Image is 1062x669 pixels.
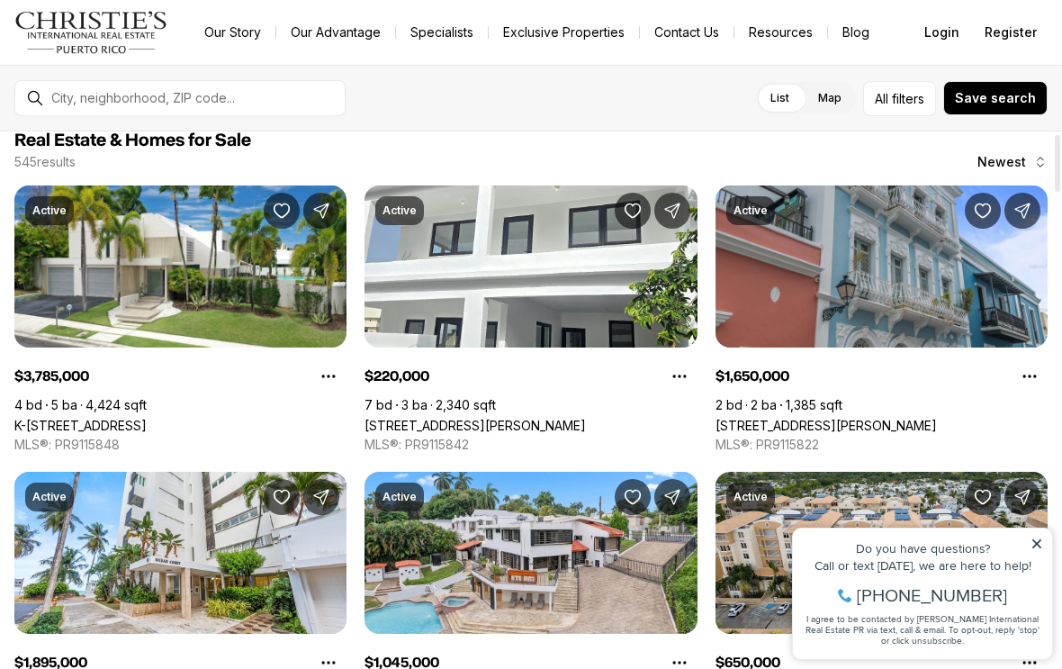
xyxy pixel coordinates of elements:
button: Property options [1012,358,1048,394]
button: Register [974,14,1048,50]
button: Property options [310,358,346,394]
button: Share Property [654,479,690,515]
p: Active [382,203,417,218]
button: Share Property [1004,193,1040,229]
button: Share Property [654,193,690,229]
div: Do you have questions? [19,41,260,53]
span: Register [985,25,1037,40]
p: Active [733,203,768,218]
p: Active [32,203,67,218]
button: Share Property [303,479,339,515]
button: Contact Us [640,20,733,45]
p: 545 results [14,155,76,169]
button: Property options [661,358,697,394]
span: Newest [977,155,1026,169]
p: Active [32,490,67,504]
a: Our Advantage [276,20,395,45]
span: filters [892,89,924,108]
span: All [875,89,888,108]
label: Map [804,82,856,114]
span: Save search [955,91,1036,105]
button: Share Property [303,193,339,229]
p: Active [733,490,768,504]
img: logo [14,11,168,54]
a: Specialists [396,20,488,45]
button: Save Property: 51 KING'S COURT ST #14B [264,479,300,515]
a: 102 CALLE SOL #3, OLD SAN JUAN PR, 00901 [715,418,937,433]
span: Real Estate & Homes for Sale [14,131,251,149]
label: List [756,82,804,114]
div: Call or text [DATE], we are here to help! [19,58,260,70]
button: Allfilters [863,81,936,116]
button: Save search [943,81,1048,115]
button: Share Property [1004,479,1040,515]
button: Save Property: 1353 AVE PALMA REAL #9B 1 [965,479,1001,515]
button: Login [913,14,970,50]
p: Active [382,490,417,504]
a: K-8 TERRACE ST., GARDEN HILLS, GUAYNABO PR, 00966 [14,418,147,433]
button: Save Property: 1805 CAMELIA [615,479,651,515]
span: I agree to be contacted by [PERSON_NAME] International Real Estate PR via text, call & email. To ... [22,111,256,145]
a: Resources [734,20,827,45]
span: Login [924,25,959,40]
button: Save Property: 3 BELLEVUE [615,193,651,229]
button: Save Property: K-8 TERRACE ST., GARDEN HILLS [264,193,300,229]
a: Blog [828,20,884,45]
button: Save Property: 102 CALLE SOL #3 [965,193,1001,229]
span: [PHONE_NUMBER] [74,85,224,103]
a: 3 BELLEVUE, SAN JUAN PR, 00901 [364,418,586,433]
button: Newest [967,144,1058,180]
a: Exclusive Properties [489,20,639,45]
a: Our Story [190,20,275,45]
